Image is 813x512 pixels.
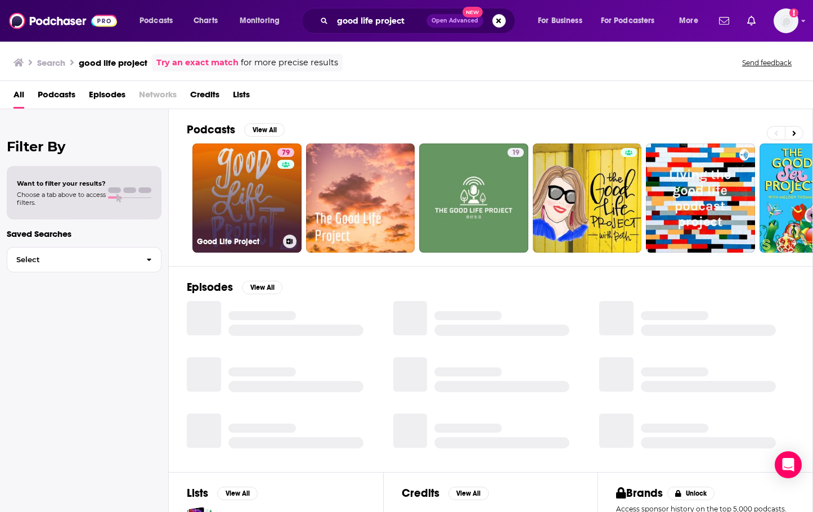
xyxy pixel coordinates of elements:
a: EpisodesView All [187,280,282,294]
span: for more precise results [241,56,338,69]
a: PodcastsView All [187,123,285,137]
button: Show profile menu [774,8,798,33]
h3: good life project [79,57,147,68]
button: View All [242,281,282,294]
button: View All [448,487,489,500]
span: Monitoring [240,13,280,29]
h2: Filter By [7,138,161,155]
h2: Credits [402,486,439,500]
button: Unlock [667,487,715,500]
button: View All [217,487,258,500]
button: Send feedback [739,58,795,68]
svg: Add a profile image [789,8,798,17]
a: ListsView All [187,486,258,500]
span: Want to filter your results? [17,179,106,187]
span: For Business [538,13,582,29]
span: Podcasts [140,13,173,29]
h2: Episodes [187,280,233,294]
h2: Brands [616,486,663,500]
span: Open Advanced [432,18,478,24]
button: open menu [671,12,712,30]
a: CreditsView All [402,486,489,500]
h2: Podcasts [187,123,235,137]
a: 79Good Life Project [192,143,302,253]
button: open menu [594,12,671,30]
a: Try an exact match [156,56,239,69]
input: Search podcasts, credits, & more... [333,12,426,30]
span: Networks [139,86,177,109]
div: Open Intercom Messenger [775,451,802,478]
a: 79 [277,148,294,157]
span: Select [7,256,137,263]
h3: Good Life Project [197,237,279,246]
span: 19 [512,147,519,159]
button: open menu [132,12,187,30]
button: Open AdvancedNew [426,14,483,28]
button: Select [7,247,161,272]
a: Show notifications dropdown [715,11,734,30]
h3: Search [37,57,65,68]
p: Saved Searches [7,228,161,239]
a: Episodes [89,86,125,109]
a: Podcasts [38,86,75,109]
a: Show notifications dropdown [743,11,760,30]
a: Credits [190,86,219,109]
button: open menu [232,12,294,30]
a: 19 [507,148,524,157]
button: open menu [530,12,596,30]
span: New [462,7,483,17]
div: Search podcasts, credits, & more... [312,8,526,34]
img: User Profile [774,8,798,33]
h2: Lists [187,486,208,500]
a: All [14,86,24,109]
a: Lists [233,86,250,109]
a: 19 [419,143,528,253]
button: View All [244,123,285,137]
span: Charts [194,13,218,29]
span: Choose a tab above to access filters. [17,191,106,206]
span: For Podcasters [601,13,655,29]
img: Podchaser - Follow, Share and Rate Podcasts [9,10,117,32]
span: 79 [282,147,290,159]
span: Logged in as Ashley_Beenen [774,8,798,33]
span: More [679,13,698,29]
a: Charts [186,12,224,30]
